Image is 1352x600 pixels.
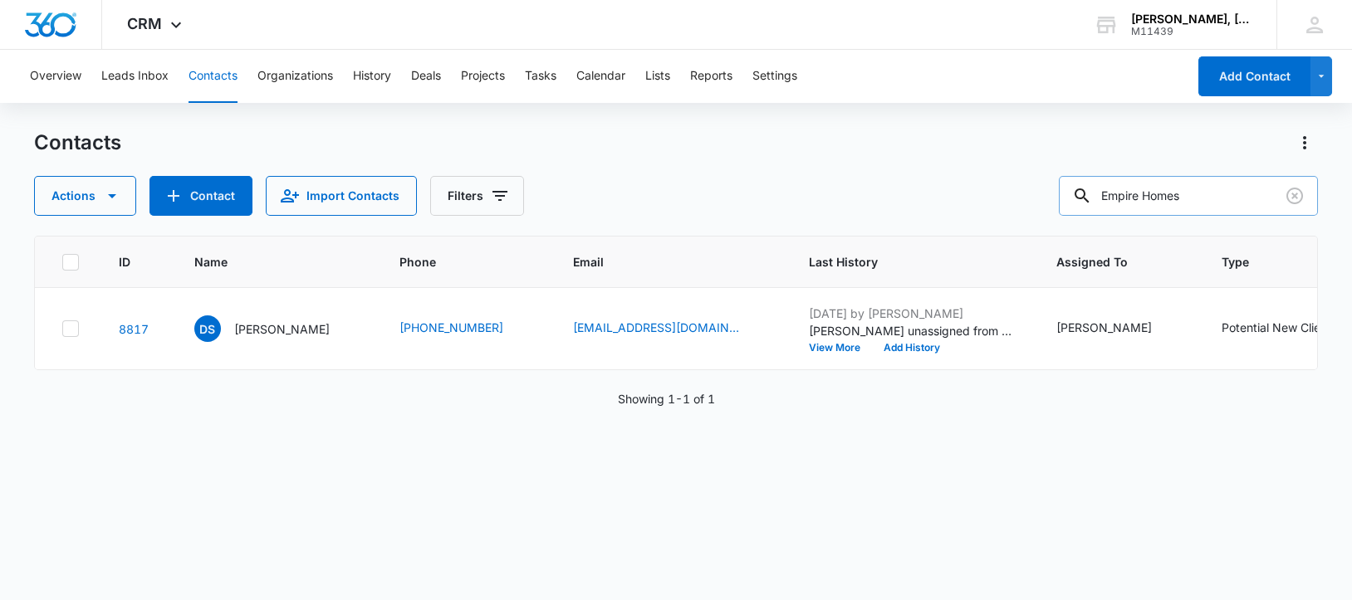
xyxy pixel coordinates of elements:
a: [PHONE_NUMBER] [399,319,503,336]
div: Email - DUSTY.MSANDERS@YAHOO.COM - Select to Edit Field [573,319,769,339]
button: Tasks [525,50,556,103]
span: DS [194,315,221,342]
div: Name - Dusty Sanders - Select to Edit Field [194,315,360,342]
div: [PERSON_NAME] [1056,319,1152,336]
h1: Contacts [34,130,121,155]
button: Clear [1281,183,1308,209]
button: Deals [411,50,441,103]
div: Assigned To - Barry Abbott - Select to Edit Field [1056,319,1182,339]
span: Assigned To [1056,253,1158,271]
span: Type [1222,253,1337,271]
p: [PERSON_NAME] unassigned from contact. [809,322,1016,339]
button: Filters [430,176,524,216]
p: [DATE] by [PERSON_NAME] [809,305,1016,322]
p: Showing 1-1 of 1 [618,390,715,407]
button: Contacts [189,50,238,103]
button: Actions [1291,129,1318,156]
span: Last History [809,253,992,271]
span: ID [119,253,130,271]
span: Phone [399,253,509,271]
a: [EMAIL_ADDRESS][DOMAIN_NAME] [573,319,739,336]
span: CRM [127,15,162,32]
button: Reports [690,50,732,103]
p: [PERSON_NAME] [234,320,330,338]
button: Organizations [257,50,333,103]
button: View More [809,343,872,353]
button: History [353,50,391,103]
a: Navigate to contact details page for Dusty Sanders [119,322,149,336]
button: Add Contact [1198,56,1310,96]
div: Potential New Client [1222,319,1331,336]
button: Import Contacts [266,176,417,216]
span: Name [194,253,336,271]
button: Overview [30,50,81,103]
input: Search Contacts [1059,176,1318,216]
button: Actions [34,176,136,216]
button: Leads Inbox [101,50,169,103]
button: Calendar [576,50,625,103]
button: Projects [461,50,505,103]
button: Add History [872,343,952,353]
button: Add Contact [149,176,252,216]
button: Lists [645,50,670,103]
div: account id [1131,26,1252,37]
span: Email [573,253,745,271]
button: Settings [752,50,797,103]
div: Phone - (423) 713-8084 - Select to Edit Field [399,319,533,339]
div: account name [1131,12,1252,26]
